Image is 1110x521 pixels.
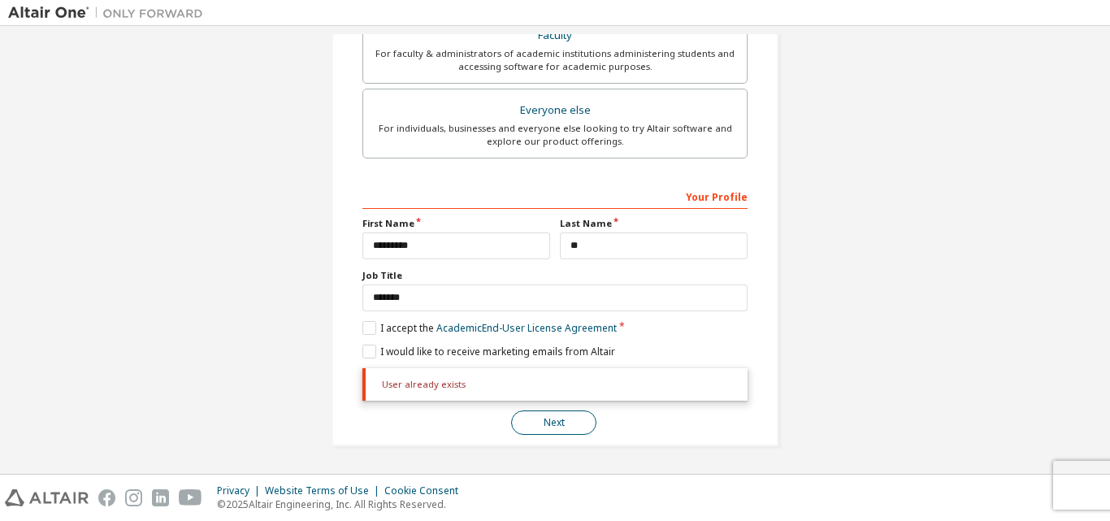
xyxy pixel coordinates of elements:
[362,321,617,335] label: I accept the
[373,122,737,148] div: For individuals, businesses and everyone else looking to try Altair software and explore our prod...
[362,345,615,358] label: I would like to receive marketing emails from Altair
[217,497,468,511] p: © 2025 Altair Engineering, Inc. All Rights Reserved.
[373,47,737,73] div: For faculty & administrators of academic institutions administering students and accessing softwa...
[217,484,265,497] div: Privacy
[179,489,202,506] img: youtube.svg
[436,321,617,335] a: Academic End-User License Agreement
[511,410,596,435] button: Next
[98,489,115,506] img: facebook.svg
[362,183,748,209] div: Your Profile
[362,368,748,401] div: User already exists
[362,269,748,282] label: Job Title
[560,217,748,230] label: Last Name
[265,484,384,497] div: Website Terms of Use
[384,484,468,497] div: Cookie Consent
[373,99,737,122] div: Everyone else
[152,489,169,506] img: linkedin.svg
[125,489,142,506] img: instagram.svg
[8,5,211,21] img: Altair One
[362,217,550,230] label: First Name
[373,24,737,47] div: Faculty
[5,489,89,506] img: altair_logo.svg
